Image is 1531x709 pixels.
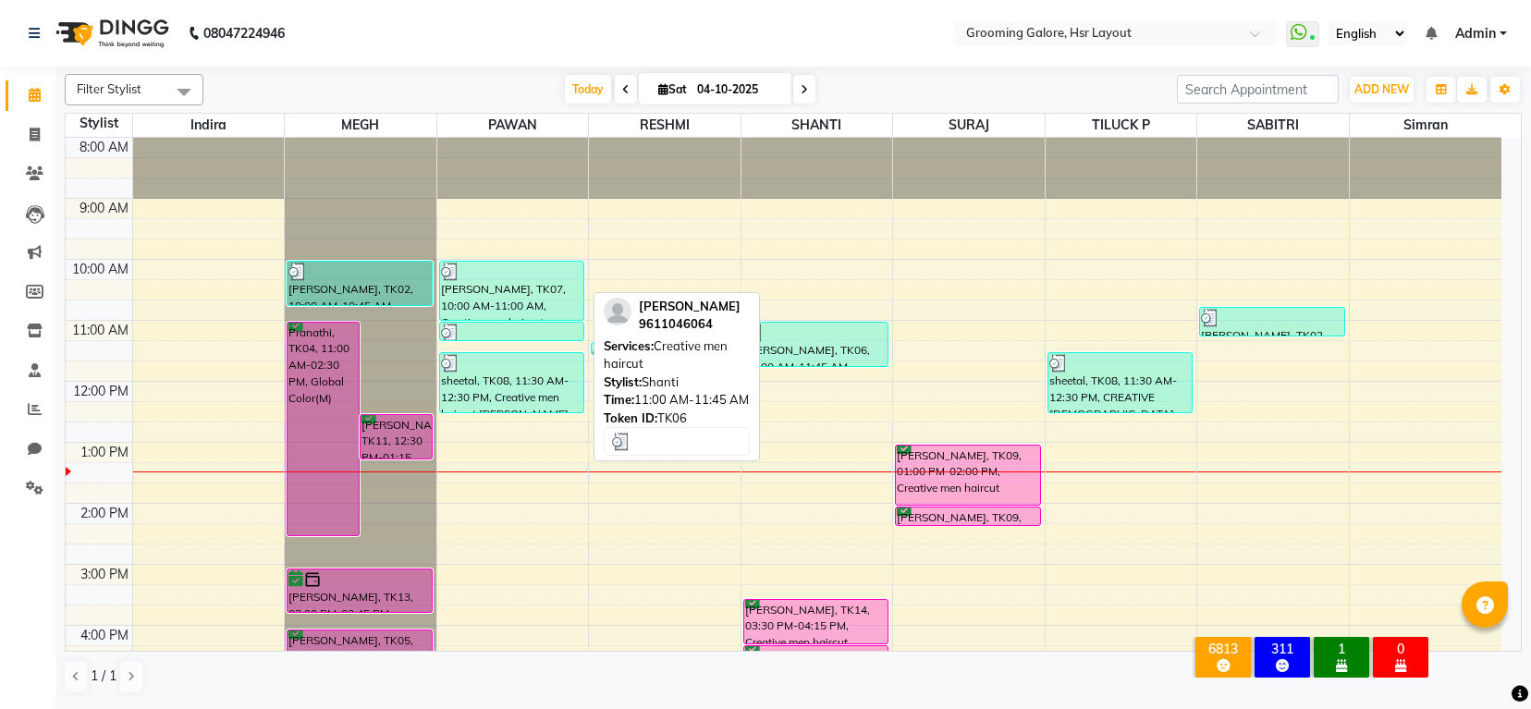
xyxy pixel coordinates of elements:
[47,7,174,59] img: logo
[288,630,431,674] div: [PERSON_NAME], TK05, 04:00 PM-04:45 PM, CREATIVE [DEMOGRAPHIC_DATA] HAIRCUT
[896,507,1039,525] div: [PERSON_NAME], TK09, 02:00 PM-02:20 PM, [PERSON_NAME] desigh(craft)
[639,315,741,334] div: 9611046064
[77,504,132,523] div: 2:00 PM
[440,323,583,340] div: [PERSON_NAME], TK07, 11:00 AM-11:20 AM, [PERSON_NAME] desigh(craft)
[592,343,735,354] div: [PERSON_NAME], TK12, 11:20 AM-11:30 AM, Side lock(HD WAX)
[1377,641,1425,657] div: 0
[741,114,893,137] span: SHANTI
[744,323,888,366] div: [PERSON_NAME], TK06, 11:00 AM-11:45 AM, Creative men haircut
[1453,635,1513,691] iframe: chat widget
[604,373,750,392] div: Shanti
[68,260,132,279] div: 10:00 AM
[77,565,132,584] div: 3:00 PM
[203,7,285,59] b: 08047224946
[1048,353,1192,412] div: sheetal, TK08, 11:30 AM-12:30 PM, CREATIVE [DEMOGRAPHIC_DATA] HAIRCUT
[440,262,583,320] div: [PERSON_NAME], TK07, 10:00 AM-11:00 AM, Creative men haircut
[76,138,132,157] div: 8:00 AM
[589,114,741,137] span: RESHMI
[1455,24,1496,43] span: Admin
[1046,114,1197,137] span: TILUCK P
[77,626,132,645] div: 4:00 PM
[76,199,132,218] div: 9:00 AM
[68,321,132,340] div: 11:00 AM
[639,299,741,313] span: [PERSON_NAME]
[604,410,657,425] span: Token ID:
[604,391,750,410] div: 11:00 AM-11:45 AM
[1350,77,1414,103] button: ADD NEW
[361,415,432,458] div: [PERSON_NAME], TK11, 12:30 PM-01:15 PM, Creative men haircut
[1258,641,1306,657] div: 311
[288,323,359,535] div: Pranathi, TK04, 11:00 AM-02:30 PM, Global Color(M)
[604,374,642,389] span: Stylist:
[565,75,611,104] span: Today
[604,338,654,353] span: Services:
[288,569,431,612] div: [PERSON_NAME], TK13, 03:00 PM-03:45 PM, Creative men haircut
[288,262,431,305] div: [PERSON_NAME], TK02, 10:00 AM-10:45 AM, Creative men haircut
[1354,82,1409,96] span: ADD NEW
[1199,641,1247,657] div: 6813
[744,600,888,643] div: [PERSON_NAME], TK14, 03:30 PM-04:15 PM, Creative men haircut
[77,443,132,462] div: 1:00 PM
[893,114,1045,137] span: SURAJ
[1177,75,1339,104] input: Search Appointment
[66,114,132,133] div: Stylist
[692,76,784,104] input: 2025-10-04
[77,81,141,96] span: Filter Stylist
[604,338,728,372] span: Creative men haircut
[437,114,589,137] span: PAWAN
[604,392,634,407] span: Time:
[1197,114,1349,137] span: SABITRI
[69,382,132,401] div: 12:00 PM
[440,353,583,412] div: sheetal, TK08, 11:30 AM-12:30 PM, Creative men haircut,[PERSON_NAME] SHAVE
[744,646,888,664] div: [PERSON_NAME], TK14, 04:15 PM-04:35 PM, [PERSON_NAME] desigh(craft)
[1200,308,1343,336] div: [PERSON_NAME], TK02, 10:45 AM-11:15 AM, Head Massage (MEN)
[285,114,436,137] span: MEGH
[1317,641,1366,657] div: 1
[654,82,692,96] span: Sat
[604,298,631,325] img: profile
[1350,114,1501,137] span: Simran
[604,410,750,428] div: TK06
[896,446,1039,505] div: [PERSON_NAME], TK09, 01:00 PM-02:00 PM, Creative men haircut
[133,114,285,137] span: Indira
[91,666,116,686] span: 1 / 1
